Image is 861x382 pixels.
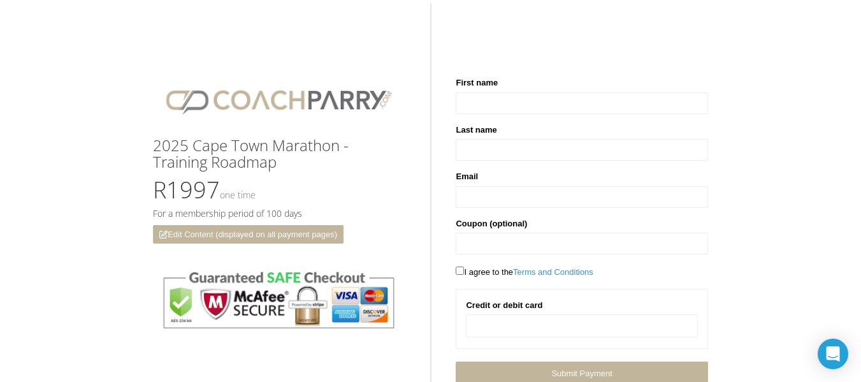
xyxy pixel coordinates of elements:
[551,369,612,378] span: Submit Payment
[220,189,256,201] small: One time
[513,267,593,277] a: Terms and Conditions
[456,77,498,89] label: First name
[153,225,344,244] a: Edit Content (displayed on all payment pages)
[153,137,405,171] h3: 2025 Cape Town Marathon - Training Roadmap
[466,299,542,312] label: Credit or debit card
[153,77,405,124] img: CPlogo.png
[818,339,848,369] div: Open Intercom Messenger
[153,209,405,218] h5: For a membership period of 100 days
[153,174,256,205] span: R1997
[456,267,593,277] span: I agree to the
[456,170,478,183] label: Email
[474,321,689,332] iframe: Secure card payment input frame
[456,217,527,230] label: Coupon (optional)
[456,124,496,136] label: Last name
